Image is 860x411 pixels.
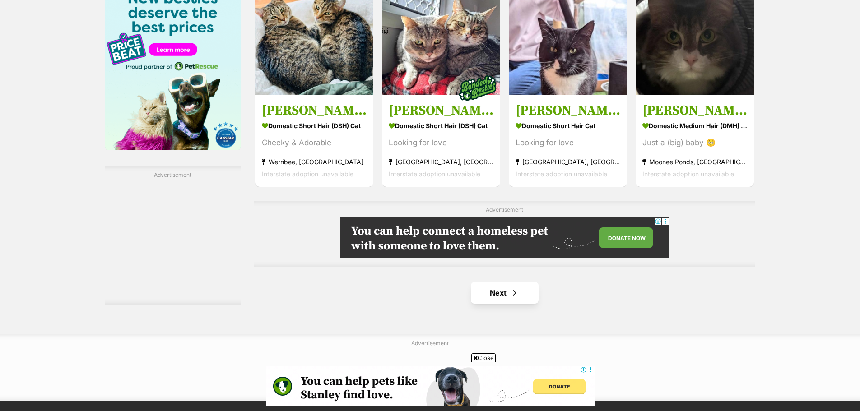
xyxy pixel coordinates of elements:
[642,119,747,132] strong: Domestic Medium Hair (DMH) Cat
[266,366,595,406] iframe: Advertisement
[389,170,480,177] span: Interstate adoption unavailable
[254,201,755,267] div: Advertisement
[389,136,493,148] div: Looking for love
[105,183,241,296] iframe: Advertisement
[262,119,367,132] strong: Domestic Short Hair (DSH) Cat
[636,95,754,186] a: [PERSON_NAME] Domestic Medium Hair (DMH) Cat Just a (big) baby 🥺 Moonee Ponds, [GEOGRAPHIC_DATA] ...
[516,119,620,132] strong: Domestic Short Hair Cat
[516,102,620,119] h3: [PERSON_NAME]
[389,102,493,119] h3: [PERSON_NAME] (and [PERSON_NAME])
[389,155,493,167] strong: [GEOGRAPHIC_DATA], [GEOGRAPHIC_DATA]
[642,155,747,167] strong: Moonee Ponds, [GEOGRAPHIC_DATA]
[254,282,755,304] nav: Pagination
[516,170,607,177] span: Interstate adoption unavailable
[509,95,627,186] a: [PERSON_NAME] Domestic Short Hair Cat Looking for love [GEOGRAPHIC_DATA], [GEOGRAPHIC_DATA] Inter...
[262,155,367,167] strong: Werribee, [GEOGRAPHIC_DATA]
[262,170,353,177] span: Interstate adoption unavailable
[471,282,539,304] a: Next page
[105,166,241,305] div: Advertisement
[642,170,734,177] span: Interstate adoption unavailable
[266,351,595,392] iframe: Advertisement
[389,119,493,132] strong: Domestic Short Hair (DSH) Cat
[516,136,620,148] div: Looking for love
[642,102,747,119] h3: [PERSON_NAME]
[642,136,747,148] div: Just a (big) baby 🥺
[262,102,367,119] h3: [PERSON_NAME] & [PERSON_NAME]
[471,353,496,362] span: Close
[262,136,367,148] div: Cheeky & Adorable
[516,155,620,167] strong: [GEOGRAPHIC_DATA], [GEOGRAPHIC_DATA]
[455,65,500,110] img: bonded besties
[255,95,373,186] a: [PERSON_NAME] & [PERSON_NAME] Domestic Short Hair (DSH) Cat Cheeky & Adorable Werribee, [GEOGRAPH...
[340,217,669,258] iframe: Advertisement
[382,95,500,186] a: [PERSON_NAME] (and [PERSON_NAME]) Domestic Short Hair (DSH) Cat Looking for love [GEOGRAPHIC_DATA...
